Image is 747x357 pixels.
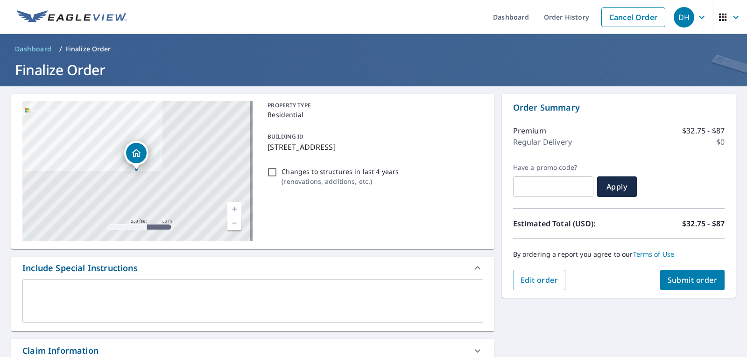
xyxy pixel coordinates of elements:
[11,42,736,56] nav: breadcrumb
[268,141,479,153] p: [STREET_ADDRESS]
[11,60,736,79] h1: Finalize Order
[11,257,494,279] div: Include Special Instructions
[268,133,303,140] p: BUILDING ID
[513,218,619,229] p: Estimated Total (USD):
[17,10,127,24] img: EV Logo
[22,262,138,274] div: Include Special Instructions
[268,110,479,119] p: Residential
[59,43,62,55] li: /
[674,7,694,28] div: DH
[597,176,637,197] button: Apply
[227,202,241,216] a: Current Level 17, Zoom In
[513,270,566,290] button: Edit order
[513,163,593,172] label: Have a promo code?
[601,7,665,27] a: Cancel Order
[282,167,399,176] p: Changes to structures in last 4 years
[521,275,558,285] span: Edit order
[633,250,675,259] a: Terms of Use
[513,101,725,114] p: Order Summary
[716,136,725,147] p: $0
[124,141,148,170] div: Dropped pin, building 1, Residential property, 1704 Centennial Dr Toano, VA 23168
[282,176,399,186] p: ( renovations, additions, etc. )
[513,136,572,147] p: Regular Delivery
[22,344,99,357] div: Claim Information
[15,44,52,54] span: Dashboard
[668,275,718,285] span: Submit order
[513,250,725,259] p: By ordering a report you agree to our
[682,125,725,136] p: $32.75 - $87
[605,182,629,192] span: Apply
[227,216,241,230] a: Current Level 17, Zoom Out
[268,101,479,110] p: PROPERTY TYPE
[682,218,725,229] p: $32.75 - $87
[11,42,56,56] a: Dashboard
[66,44,111,54] p: Finalize Order
[660,270,725,290] button: Submit order
[513,125,546,136] p: Premium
